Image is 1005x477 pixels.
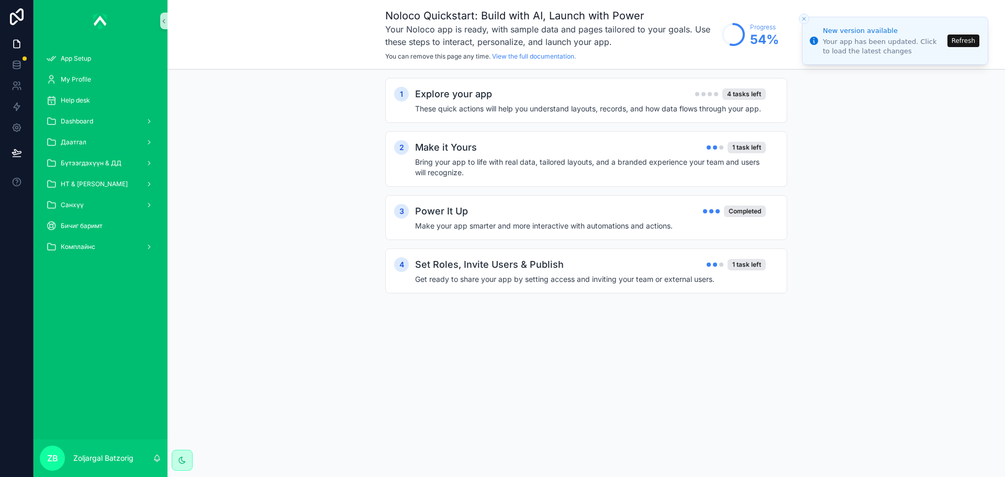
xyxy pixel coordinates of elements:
[750,23,779,31] span: Progress
[61,75,91,84] span: My Profile
[385,23,717,48] h3: Your Noloco app is ready, with sample data and pages tailored to your goals. Use these steps to i...
[40,217,161,235] a: Бичиг баримт
[93,13,108,29] img: App logo
[947,35,979,47] button: Refresh
[61,117,93,126] span: Dashboard
[385,52,490,60] span: You can remove this page any time.
[823,37,944,56] div: Your app has been updated. Click to load the latest changes
[40,133,161,152] a: Даатгал
[40,91,161,110] a: Help desk
[61,96,90,105] span: Help desk
[40,196,161,214] a: Санхүү
[40,175,161,194] a: НТ & [PERSON_NAME]
[40,49,161,68] a: App Setup
[61,222,103,230] span: Бичиг баримт
[385,8,717,23] h1: Noloco Quickstart: Build with AI, Launch with Power
[61,243,95,251] span: Комплайнс
[799,14,809,24] button: Close toast
[61,54,91,63] span: App Setup
[40,154,161,173] a: Бүтээгдэхүүн & ДД
[61,201,84,209] span: Санхүү
[33,42,167,270] div: scrollable content
[61,159,121,167] span: Бүтээгдэхүүн & ДД
[40,70,161,89] a: My Profile
[61,138,86,146] span: Даатгал
[73,453,133,463] p: Zoljargal Batzorig
[61,180,128,188] span: НТ & [PERSON_NAME]
[47,452,58,464] span: ZB
[40,237,161,256] a: Комплайнс
[750,31,779,48] span: 54 %
[492,52,576,60] a: View the full documentation.
[823,26,944,36] div: New version available
[40,112,161,131] a: Dashboard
